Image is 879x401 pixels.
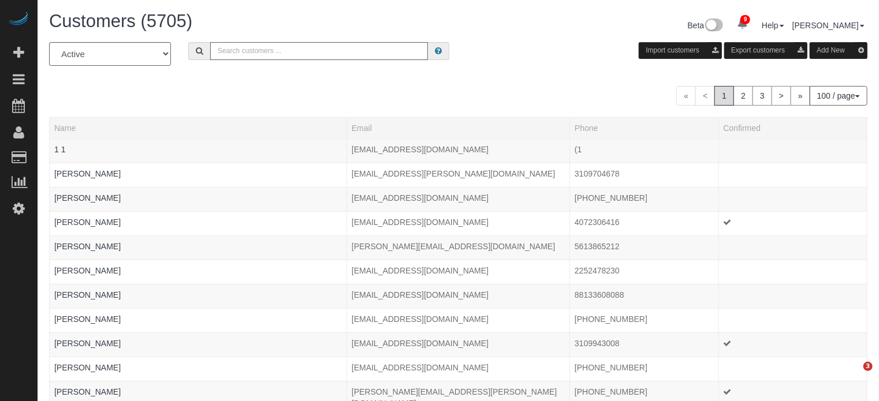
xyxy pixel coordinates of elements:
div: Tags [54,179,342,182]
span: « [676,86,696,106]
td: Phone [570,138,718,163]
td: Phone [570,284,718,308]
td: Name [50,332,347,357]
td: Email [347,235,569,260]
td: Confirmed [718,138,867,163]
a: [PERSON_NAME] [54,193,121,203]
img: Automaid Logo [7,12,30,28]
td: Phone [570,308,718,332]
button: Export customers [724,42,807,59]
a: 9 [731,12,754,37]
td: Phone [570,357,718,381]
td: Confirmed [718,235,867,260]
div: Tags [54,325,342,328]
td: Confirmed [718,260,867,284]
a: Help [762,21,784,30]
th: Email [347,117,569,138]
td: Phone [570,187,718,211]
a: [PERSON_NAME] [54,266,121,275]
td: Confirmed [718,163,867,187]
a: [PERSON_NAME] [54,314,121,324]
a: [PERSON_NAME] [54,387,121,396]
td: Email [347,163,569,187]
a: [PERSON_NAME] [54,242,121,251]
span: 9 [740,15,750,24]
td: Confirmed [718,357,867,381]
a: [PERSON_NAME] [54,339,121,348]
td: Name [50,211,347,235]
td: Name [50,284,347,308]
a: [PERSON_NAME] [792,21,865,30]
button: Add New [810,42,867,59]
a: 2 [733,86,753,106]
a: » [791,86,810,106]
span: 3 [863,362,873,371]
div: Tags [54,373,342,376]
a: [PERSON_NAME] [54,290,121,299]
iframe: Intercom live chat [840,362,867,389]
div: Tags [54,301,342,303]
td: Phone [570,260,718,284]
td: Email [347,138,569,163]
nav: Pagination navigation [676,86,867,106]
td: Email [347,211,569,235]
td: Name [50,138,347,163]
th: Name [50,117,347,138]
td: Email [347,284,569,308]
span: Customers (5705) [49,11,192,31]
div: Tags [54,276,342,279]
td: Email [347,260,569,284]
td: Name [50,187,347,211]
div: Tags [54,349,342,352]
td: Confirmed [718,308,867,332]
a: Beta [688,21,724,30]
td: Name [50,260,347,284]
td: Phone [570,235,718,260]
th: Phone [570,117,718,138]
span: < [695,86,715,106]
div: Tags [54,228,342,231]
td: Name [50,308,347,332]
td: Confirmed [718,332,867,357]
button: Import customers [639,42,722,59]
input: Search customers ... [210,42,428,60]
td: Confirmed [718,284,867,308]
td: Email [347,332,569,357]
a: 3 [753,86,772,106]
td: Phone [570,211,718,235]
td: Confirmed [718,211,867,235]
div: Tags [54,398,342,400]
td: Confirmed [718,187,867,211]
td: Phone [570,163,718,187]
td: Email [347,308,569,332]
td: Name [50,235,347,260]
td: Email [347,187,569,211]
td: Name [50,163,347,187]
a: > [772,86,791,106]
button: 100 / page [810,86,867,106]
a: [PERSON_NAME] [54,363,121,372]
a: [PERSON_NAME] [54,218,121,227]
div: Tags [54,252,342,255]
td: Name [50,357,347,381]
img: New interface [704,18,723,33]
a: 1 1 [54,145,65,154]
th: Confirmed [718,117,867,138]
a: [PERSON_NAME] [54,169,121,178]
span: 1 [714,86,734,106]
td: Email [347,357,569,381]
div: Tags [54,155,342,158]
div: Tags [54,204,342,207]
td: Phone [570,332,718,357]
